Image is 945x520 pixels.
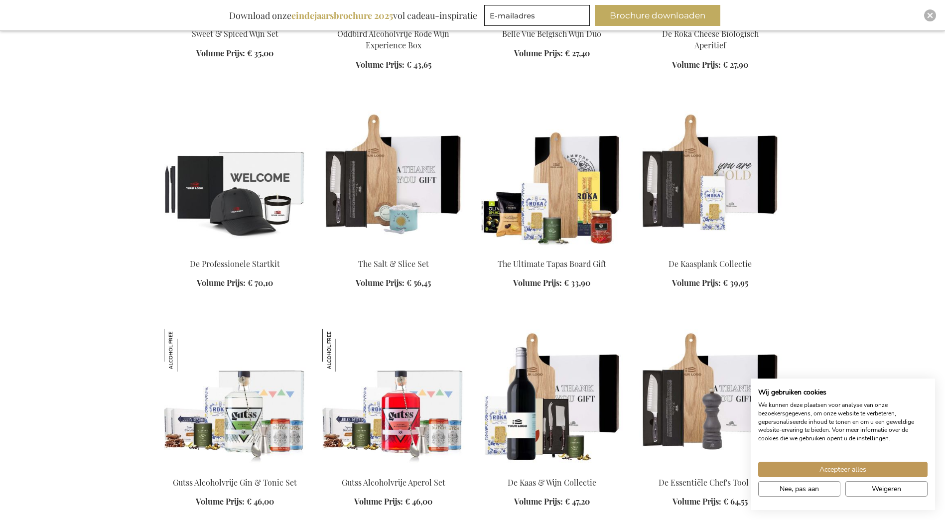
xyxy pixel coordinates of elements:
[498,259,606,269] a: The Ultimate Tapas Board Gift
[924,9,936,21] div: Close
[484,5,590,26] input: E-mailadres
[247,48,273,58] span: € 35,00
[672,277,721,288] span: Volume Prijs:
[659,477,762,488] a: De Essentiële Chef's Tool Set
[514,48,590,59] a: Volume Prijs: € 27,40
[673,496,721,507] span: Volume Prijs:
[196,48,273,59] a: Volume Prijs: € 35,00
[723,59,748,70] span: € 27,90
[927,12,933,18] img: Close
[248,277,273,288] span: € 70,10
[192,28,278,39] a: Sweet & Spiced Wijn Set
[190,259,280,269] a: De Professionele Startkit
[481,464,623,474] a: De Kaas & Wijn Collectie
[780,484,819,494] span: Nee, pas aan
[672,59,748,71] a: Volume Prijs: € 27,90
[322,329,365,372] img: Gutss Alcoholvrije Aperol Set
[514,496,563,507] span: Volume Prijs:
[173,477,297,488] a: Gutss Alcoholvrije Gin & Tonic Set
[356,59,431,71] a: Volume Prijs: € 43,65
[758,388,928,397] h2: Wij gebruiken cookies
[514,48,563,58] span: Volume Prijs:
[164,110,306,250] img: The Professional Starter Kit
[723,277,748,288] span: € 39,95
[513,277,590,289] a: Volume Prijs: € 33,90
[356,277,431,289] a: Volume Prijs: € 56,45
[723,496,748,507] span: € 64,55
[247,496,274,507] span: € 46,00
[758,401,928,443] p: We kunnen deze plaatsen voor analyse van onze bezoekersgegevens, om onze website te verbeteren, g...
[514,496,590,508] a: Volume Prijs: € 47,20
[758,481,840,497] button: Pas cookie voorkeuren aan
[197,277,273,289] a: Volume Prijs: € 70,10
[322,246,465,255] a: The Salt & Slice Set Exclusive Business Gift
[508,477,596,488] a: De Kaas & Wijn Collectie
[502,28,601,39] a: Belle Vue Belgisch Wijn Duo
[164,329,207,372] img: Gutss Alcoholvrije Gin & Tonic Set
[672,59,721,70] span: Volume Prijs:
[639,246,782,255] a: The Cheese Board Collection
[406,59,431,70] span: € 43,65
[672,277,748,289] a: Volume Prijs: € 39,95
[845,481,928,497] button: Alle cookies weigeren
[669,259,752,269] a: De Kaasplank Collectie
[197,277,246,288] span: Volume Prijs:
[595,5,720,26] button: Brochure downloaden
[322,110,465,250] img: The Salt & Slice Set Exclusive Business Gift
[639,110,782,250] img: The Cheese Board Collection
[196,496,274,508] a: Volume Prijs: € 46,00
[164,464,306,474] a: Gutss Non-Alcoholic Gin & Tonic Set Gutss Alcoholvrije Gin & Tonic Set
[196,496,245,507] span: Volume Prijs:
[513,277,562,288] span: Volume Prijs:
[354,496,403,507] span: Volume Prijs:
[406,277,431,288] span: € 56,45
[639,329,782,468] img: De Essentiële Chef's Tool Set
[673,496,748,508] a: Volume Prijs: € 64,55
[322,329,465,468] img: Gutss Non-Alcoholic Aperol Set
[481,246,623,255] a: The Ultimate Tapas Board Gift
[322,464,465,474] a: Gutss Non-Alcoholic Aperol Set Gutss Alcoholvrije Aperol Set
[565,48,590,58] span: € 27,40
[481,110,623,250] img: The Ultimate Tapas Board Gift
[291,9,393,21] b: eindejaarsbrochure 2025
[164,329,306,468] img: Gutss Non-Alcoholic Gin & Tonic Set
[639,464,782,474] a: De Essentiële Chef's Tool Set
[484,5,593,29] form: marketing offers and promotions
[356,59,405,70] span: Volume Prijs:
[481,329,623,468] img: De Kaas & Wijn Collectie
[358,259,429,269] a: The Salt & Slice Set
[342,477,445,488] a: Gutss Alcoholvrije Aperol Set
[405,496,432,507] span: € 46,00
[564,277,590,288] span: € 33,90
[565,496,590,507] span: € 47,20
[872,484,901,494] span: Weigeren
[354,496,432,508] a: Volume Prijs: € 46,00
[225,5,482,26] div: Download onze vol cadeau-inspiratie
[196,48,245,58] span: Volume Prijs:
[356,277,405,288] span: Volume Prijs:
[758,462,928,477] button: Accepteer alle cookies
[819,464,866,475] span: Accepteer alles
[164,246,306,255] a: The Professional Starter Kit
